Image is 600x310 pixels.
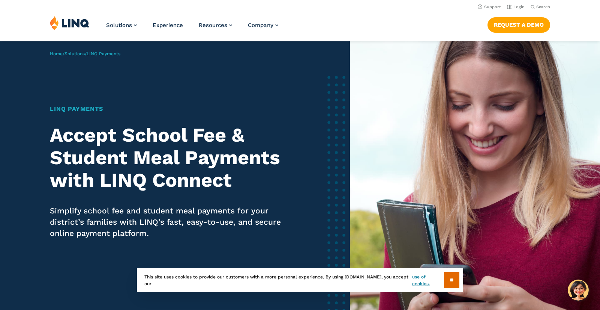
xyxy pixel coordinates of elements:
span: Solutions [106,22,132,29]
button: Open Search Bar [531,4,550,10]
a: Request a Demo [487,17,550,32]
a: Company [248,22,278,29]
span: Resources [199,22,227,29]
h2: Accept School Fee & Student Meal Payments with LINQ Connect [50,124,286,191]
button: Hello, have a question? Let’s chat. [568,280,589,301]
span: LINQ Payments [87,51,120,56]
a: Solutions [64,51,85,56]
div: This site uses cookies to provide our customers with a more personal experience. By using [DOMAIN... [137,268,463,292]
nav: Button Navigation [487,16,550,32]
p: Simplify school fee and student meal payments for your district’s families with LINQ’s fast, easy... [50,205,286,239]
a: use of cookies. [412,274,444,287]
h1: LINQ Payments [50,104,286,113]
a: Login [507,5,525,9]
a: Experience [153,22,183,29]
a: Support [478,5,501,9]
span: Company [248,22,273,29]
img: LINQ | K‑12 Software [50,16,90,30]
span: Search [536,5,550,9]
nav: Primary Navigation [106,16,278,41]
a: Home [50,51,63,56]
a: Solutions [106,22,137,29]
a: Resources [199,22,232,29]
span: / / [50,51,120,56]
